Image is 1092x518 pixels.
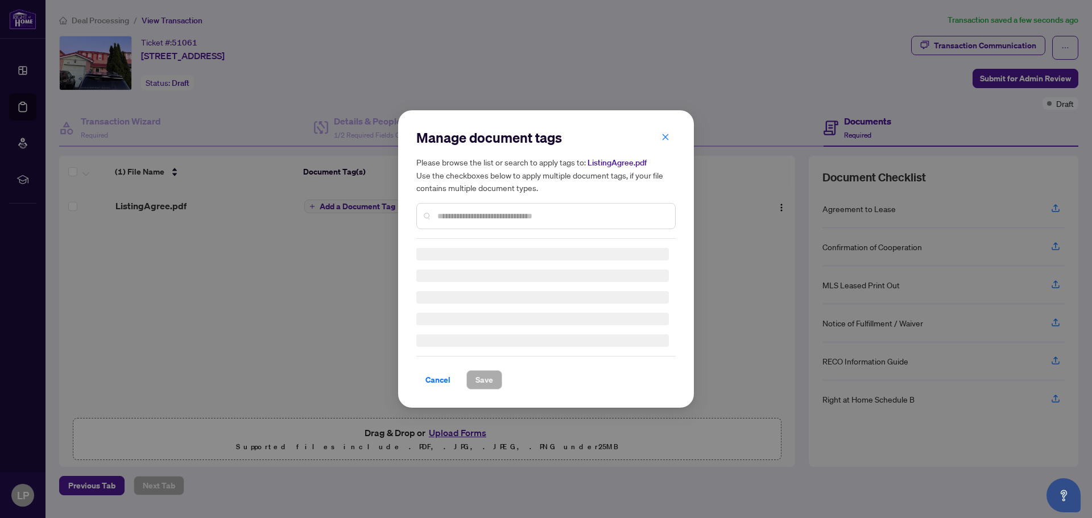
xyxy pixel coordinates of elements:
button: Open asap [1046,478,1081,512]
h5: Please browse the list or search to apply tags to: Use the checkboxes below to apply multiple doc... [416,156,676,194]
span: close [661,133,669,141]
button: Save [466,370,502,389]
span: Cancel [425,371,450,389]
span: ListingAgree.pdf [588,158,647,168]
h2: Manage document tags [416,129,676,147]
button: Cancel [416,370,460,389]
